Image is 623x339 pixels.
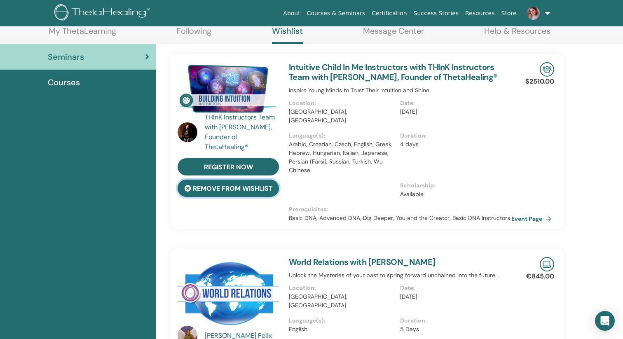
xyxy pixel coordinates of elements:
[484,26,550,42] a: Help & Resources
[289,284,395,292] p: Location :
[289,292,395,310] p: [GEOGRAPHIC_DATA], [GEOGRAPHIC_DATA]
[178,257,279,328] img: World Relations
[511,213,555,225] a: Event Page
[280,6,303,21] a: About
[400,284,506,292] p: Date :
[176,26,211,42] a: Following
[272,26,303,44] a: Wishlist
[54,4,153,23] img: logo.png
[178,62,279,115] img: Intuitive Child In Me Instructors
[289,62,497,82] a: Intuitive Child In Me Instructors with THInK Instructors Team with [PERSON_NAME], Founder of Thet...
[400,190,506,199] p: Available
[178,122,197,142] img: default.jpg
[289,131,395,140] p: Language(s) :
[363,26,424,42] a: Message Center
[498,6,520,21] a: Store
[49,26,116,42] a: My ThetaLearning
[48,51,84,63] span: Seminars
[289,140,395,175] p: Arabic, Croatian, Czech, English, Greek, Hebrew, Hungarian, Italian, Japanese, Persian (Farsi), R...
[289,205,511,214] p: Prerequisites :
[289,316,395,325] p: Language(s) :
[400,292,506,301] p: [DATE]
[178,158,279,175] a: register now
[540,62,554,77] img: In-Person Seminar
[48,76,80,89] span: Courses
[400,181,506,190] p: Scholarship :
[289,99,395,108] p: Location :
[400,316,506,325] p: Duration :
[400,140,506,149] p: 4 days
[178,180,279,197] button: remove from wishlist
[410,6,462,21] a: Success Stories
[289,108,395,125] p: [GEOGRAPHIC_DATA], [GEOGRAPHIC_DATA]
[400,325,506,334] p: 5 Days
[526,271,554,281] p: €845.00
[289,271,511,280] p: Unlock the Mysteries of your past to spring forward unchained into the future...
[289,86,511,95] p: Inspire Young Minds to Trust Their Intuition and Shine
[204,163,253,171] span: register now
[400,108,506,116] p: [DATE]
[400,131,506,140] p: Duration :
[527,7,540,20] img: default.jpg
[400,99,506,108] p: Date :
[289,214,511,222] p: Basic DNA, Advanced DNA, Dig Deeper, You and the Creator, Basic DNA Instructors
[525,77,554,87] p: $2510.00
[462,6,498,21] a: Resources
[289,325,395,334] p: English
[205,112,281,152] a: THInK Instructors Team with [PERSON_NAME], Founder of ThetaHealing®
[304,6,369,21] a: Courses & Seminars
[540,257,554,271] img: Live Online Seminar
[595,311,615,331] div: Open Intercom Messenger
[289,257,436,267] a: World Relations with [PERSON_NAME]
[368,6,410,21] a: Certification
